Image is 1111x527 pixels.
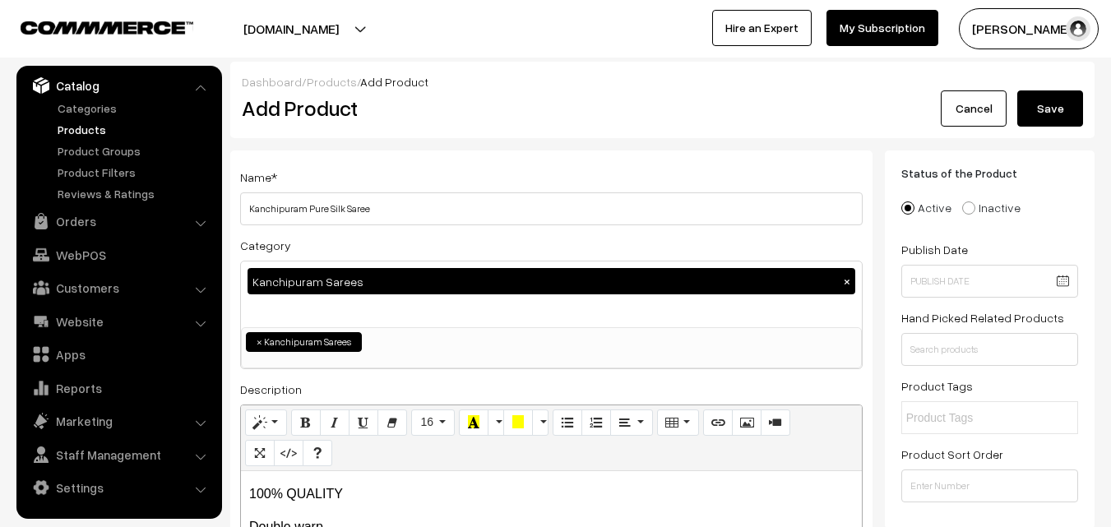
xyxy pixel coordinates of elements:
[360,75,428,89] span: Add Product
[21,71,216,100] a: Catalog
[21,373,216,403] a: Reports
[962,199,1021,216] label: Inactive
[901,377,973,395] label: Product Tags
[291,409,321,436] button: Bold (CTRL+B)
[21,16,164,36] a: COMMMERCE
[901,333,1078,366] input: Search products
[249,484,854,504] p: 100% QUALITY
[712,10,812,46] a: Hire an Expert
[657,409,699,436] button: Table
[240,169,277,186] label: Name
[53,142,216,159] a: Product Groups
[245,440,275,466] button: Full Screen
[761,409,790,436] button: Video
[303,440,332,466] button: Help
[959,8,1099,49] button: [PERSON_NAME]
[240,381,302,398] label: Description
[532,409,549,436] button: More Color
[941,90,1007,127] a: Cancel
[53,164,216,181] a: Product Filters
[906,409,1050,427] input: Product Tags
[21,406,216,436] a: Marketing
[901,199,951,216] label: Active
[242,95,867,121] h2: Add Product
[411,409,455,436] button: Font Size
[732,409,761,436] button: Picture
[840,274,854,289] button: ×
[21,307,216,336] a: Website
[186,8,396,49] button: [DOMAIN_NAME]
[901,265,1078,298] input: Publish Date
[901,469,1078,502] input: Enter Number
[349,409,378,436] button: Underline (CTRL+U)
[21,440,216,469] a: Staff Management
[377,409,407,436] button: Remove Font Style (CTRL+\)
[245,409,287,436] button: Style
[53,121,216,138] a: Products
[553,409,582,436] button: Unordered list (CTRL+SHIFT+NUM7)
[53,185,216,202] a: Reviews & Ratings
[248,268,855,294] div: Kanchipuram Sarees
[21,273,216,303] a: Customers
[21,206,216,236] a: Orders
[257,335,262,349] span: ×
[901,446,1003,463] label: Product Sort Order
[21,340,216,369] a: Apps
[307,75,357,89] a: Products
[240,192,863,225] input: Name
[503,409,533,436] button: Background Color
[459,409,488,436] button: Recent Color
[826,10,938,46] a: My Subscription
[242,73,1083,90] div: / /
[901,309,1064,326] label: Hand Picked Related Products
[581,409,611,436] button: Ordered list (CTRL+SHIFT+NUM8)
[488,409,504,436] button: More Color
[242,75,302,89] a: Dashboard
[53,99,216,117] a: Categories
[610,409,652,436] button: Paragraph
[240,237,291,254] label: Category
[901,166,1037,180] span: Status of the Product
[274,440,303,466] button: Code View
[21,240,216,270] a: WebPOS
[320,409,350,436] button: Italic (CTRL+I)
[1066,16,1090,41] img: user
[901,241,968,258] label: Publish Date
[703,409,733,436] button: Link (CTRL+K)
[21,473,216,502] a: Settings
[21,21,193,34] img: COMMMERCE
[420,415,433,428] span: 16
[246,332,362,352] li: Kanchipuram Sarees
[1017,90,1083,127] button: Save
